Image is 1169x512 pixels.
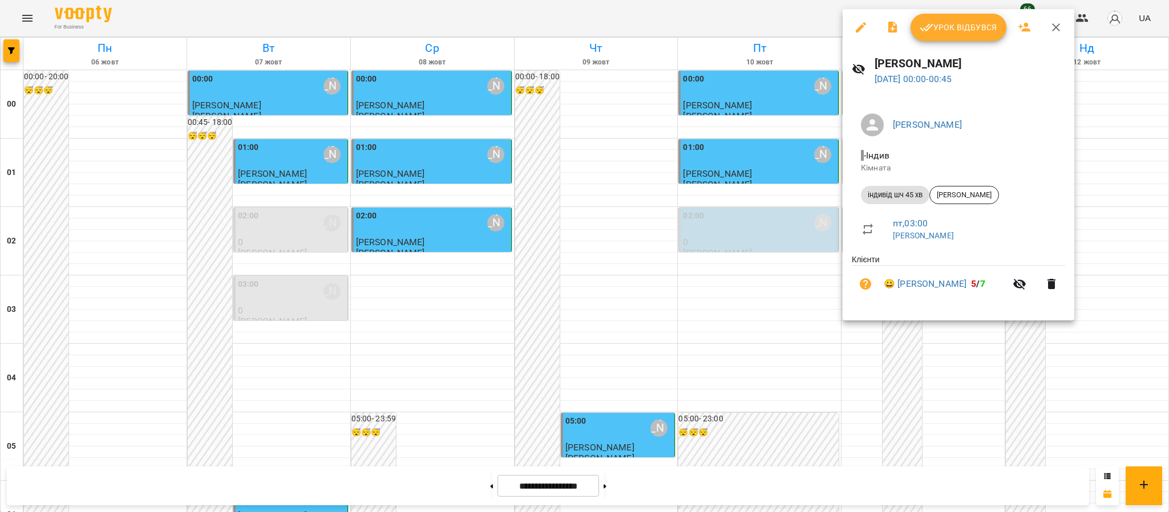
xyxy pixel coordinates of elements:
[884,277,966,291] a: 😀 [PERSON_NAME]
[875,55,1065,72] h6: [PERSON_NAME]
[852,270,879,298] button: Візит ще не сплачено. Додати оплату?
[852,254,1065,307] ul: Клієнти
[893,231,954,240] a: [PERSON_NAME]
[893,218,928,229] a: пт , 03:00
[920,21,997,34] span: Урок відбувся
[893,119,962,130] a: [PERSON_NAME]
[980,278,985,289] span: 7
[861,162,1056,174] p: Кімната
[930,190,998,200] span: [PERSON_NAME]
[971,278,976,289] span: 5
[875,74,952,84] a: [DATE] 00:00-00:45
[971,278,985,289] b: /
[861,190,929,200] span: індивід шч 45 хв
[911,14,1006,41] button: Урок відбувся
[929,186,999,204] div: [PERSON_NAME]
[861,150,892,161] span: - Індив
